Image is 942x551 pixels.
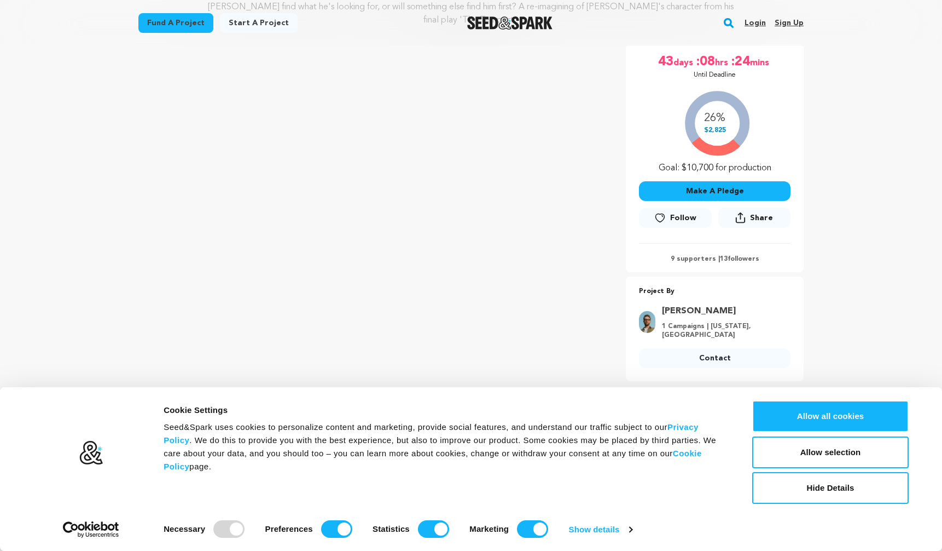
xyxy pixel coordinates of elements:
a: Start a project [220,13,298,33]
a: Privacy Policy [164,422,699,445]
p: 1 Campaigns | [US_STATE], [GEOGRAPHIC_DATA] [662,322,784,340]
p: Until Deadline [694,71,736,79]
a: Sign up [775,14,804,32]
span: Share [750,213,773,223]
img: Seed&Spark Logo Dark Mode [467,16,553,30]
a: Follow [639,208,711,228]
p: Project By [639,285,790,298]
button: Allow all cookies [752,400,909,432]
a: Login [745,14,766,32]
a: Show details [569,521,632,538]
div: Seed&Spark uses cookies to personalize content and marketing, provide social features, and unders... [164,421,728,473]
button: Share [718,208,790,228]
span: Share [718,208,790,232]
button: Hide Details [752,472,909,504]
p: 9 supporters | followers [639,255,790,263]
span: mins [750,53,771,71]
span: :24 [730,53,750,71]
button: Make A Pledge [639,181,790,201]
div: Cookie Settings [164,404,728,417]
button: Allow selection [752,437,909,468]
strong: Statistics [373,524,410,533]
a: Seed&Spark Homepage [467,16,553,30]
img: 352d793b21321a02.png [639,311,655,333]
a: Goto Tyler Orsak profile [662,305,784,318]
span: 13 [720,256,728,262]
strong: Marketing [469,524,509,533]
span: days [673,53,695,71]
span: 43 [658,53,673,71]
span: Follow [670,213,696,223]
span: hrs [715,53,730,71]
a: Usercentrics Cookiebot - opens in a new window [43,521,139,538]
a: Contact [639,348,790,368]
img: logo [79,440,103,466]
span: :08 [695,53,715,71]
strong: Preferences [265,524,313,533]
strong: Necessary [164,524,205,533]
a: Fund a project [138,13,213,33]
